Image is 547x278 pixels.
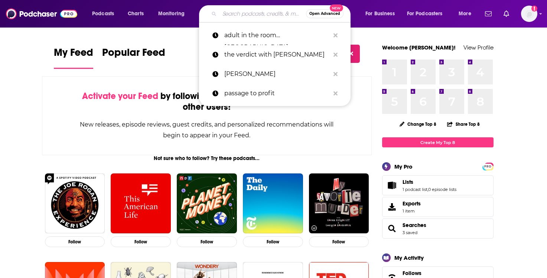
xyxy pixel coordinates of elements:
[54,46,93,63] span: My Feed
[394,163,413,170] div: My Pro
[483,164,492,169] span: PRO
[394,254,424,261] div: My Activity
[102,46,165,63] span: Popular Feed
[111,173,171,234] img: This American Life
[306,9,343,18] button: Open AdvancedNew
[243,173,303,234] img: The Daily
[521,6,537,22] img: User Profile
[501,7,512,20] a: Show notifications dropdown
[385,202,400,212] span: Exports
[403,200,421,207] span: Exports
[45,236,105,247] button: Follow
[360,8,404,20] button: open menu
[82,90,158,102] span: Activate your Feed
[403,179,413,185] span: Lists
[385,223,400,234] a: Searches
[382,218,494,239] span: Searches
[243,236,303,247] button: Follow
[382,197,494,217] a: Exports
[463,44,494,51] a: View Profile
[128,9,144,19] span: Charts
[482,7,495,20] a: Show notifications dropdown
[177,173,237,234] img: Planet Money
[123,8,148,20] a: Charts
[453,8,481,20] button: open menu
[403,208,421,214] span: 1 item
[403,222,426,229] a: Searches
[79,91,335,112] div: by following Podcasts, Creators, Lists, and other Users!
[385,180,400,191] a: Lists
[87,8,124,20] button: open menu
[402,8,453,20] button: open menu
[111,236,171,247] button: Follow
[428,187,456,192] a: 0 episode lists
[224,45,330,64] p: the verdict with ted cruz
[403,187,427,192] a: 1 podcast list
[54,46,93,69] a: My Feed
[309,236,369,247] button: Follow
[403,270,471,277] a: Follows
[382,44,456,51] a: Welcome [PERSON_NAME]!
[158,9,185,19] span: Monitoring
[199,84,351,103] a: passage to profit
[447,117,480,131] button: Share Top 8
[403,179,456,185] a: Lists
[224,64,330,84] p: alisa childers
[403,230,417,235] a: 3 saved
[395,119,441,129] button: Change Top 8
[224,84,330,103] p: passage to profit
[153,8,194,20] button: open menu
[177,236,237,247] button: Follow
[92,9,114,19] span: Podcasts
[79,119,335,141] div: New releases, episode reviews, guest credits, and personalized recommendations will begin to appe...
[382,137,494,147] a: Create My Top 8
[199,45,351,64] a: the verdict with [PERSON_NAME]
[330,4,343,12] span: New
[45,173,105,234] img: The Joe Rogan Experience
[42,155,372,162] div: Not sure who to follow? Try these podcasts...
[309,12,340,16] span: Open Advanced
[382,175,494,195] span: Lists
[365,9,395,19] span: For Business
[199,64,351,84] a: [PERSON_NAME]
[403,270,421,277] span: Follows
[521,6,537,22] span: Logged in as christinasburch
[199,26,351,45] a: adult in the room [GEOGRAPHIC_DATA]
[427,187,428,192] span: ,
[483,163,492,169] a: PRO
[309,173,369,234] img: My Favorite Murder with Karen Kilgariff and Georgia Hardstark
[219,8,306,20] input: Search podcasts, credits, & more...
[102,46,165,69] a: Popular Feed
[531,6,537,12] svg: Add a profile image
[6,7,77,21] img: Podchaser - Follow, Share and Rate Podcasts
[224,26,330,45] p: adult in the room victoria
[459,9,471,19] span: More
[407,9,443,19] span: For Podcasters
[206,5,358,22] div: Search podcasts, credits, & more...
[521,6,537,22] button: Show profile menu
